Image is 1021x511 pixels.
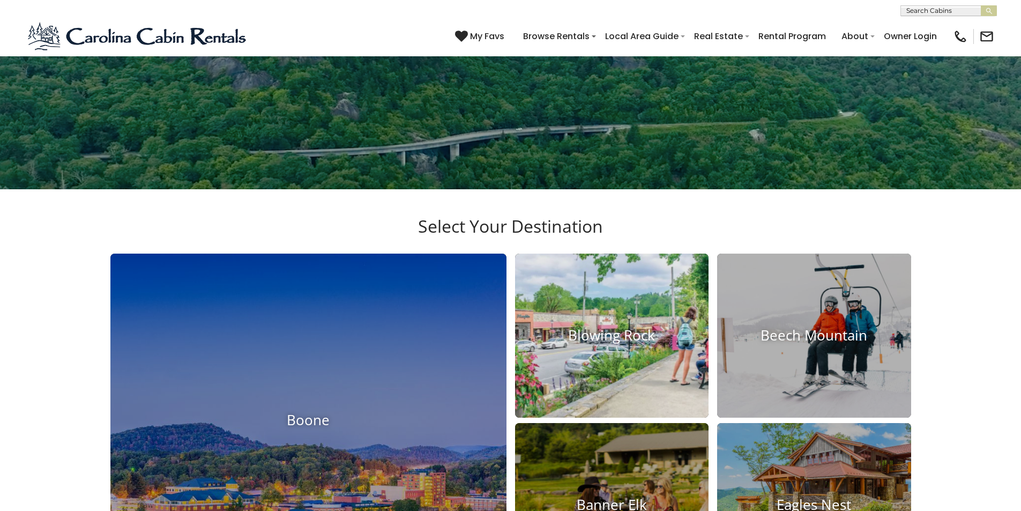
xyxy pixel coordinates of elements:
[455,29,507,43] a: My Favs
[515,254,709,418] a: Blowing Rock
[515,327,709,344] h4: Blowing Rock
[110,412,506,428] h4: Boone
[689,27,748,46] a: Real Estate
[717,254,911,418] a: Beech Mountain
[600,27,684,46] a: Local Area Guide
[836,27,874,46] a: About
[753,27,831,46] a: Rental Program
[979,29,994,44] img: mail-regular-black.png
[518,27,595,46] a: Browse Rentals
[953,29,968,44] img: phone-regular-black.png
[27,20,249,53] img: Blue-2.png
[717,327,911,344] h4: Beech Mountain
[109,216,913,254] h3: Select Your Destination
[878,27,942,46] a: Owner Login
[470,29,504,43] span: My Favs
